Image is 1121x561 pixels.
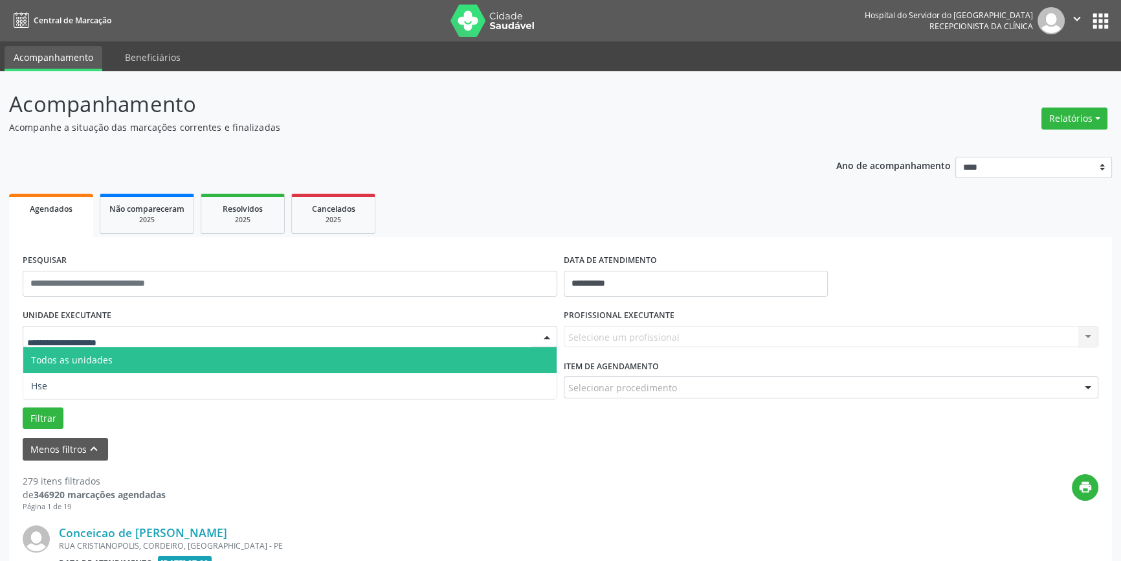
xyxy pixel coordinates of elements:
[564,356,659,376] label: Item de agendamento
[87,442,101,456] i: keyboard_arrow_up
[312,203,355,214] span: Cancelados
[23,251,67,271] label: PESQUISAR
[34,488,166,501] strong: 346920 marcações agendadas
[109,203,184,214] span: Não compareceram
[836,157,951,173] p: Ano de acompanhamento
[568,381,677,395] span: Selecionar procedimento
[223,203,263,214] span: Resolvidos
[30,203,72,214] span: Agendados
[23,438,108,461] button: Menos filtroskeyboard_arrow_up
[1041,108,1107,130] button: Relatórios
[564,306,674,326] label: PROFISSIONAL EXECUTANTE
[23,306,111,326] label: UNIDADE EXECUTANTE
[23,474,166,488] div: 279 itens filtrados
[210,215,275,225] div: 2025
[301,215,366,225] div: 2025
[929,21,1033,32] span: Recepcionista da clínica
[1038,7,1065,34] img: img
[9,120,781,134] p: Acompanhe a situação das marcações correntes e finalizadas
[1072,474,1098,501] button: print
[9,88,781,120] p: Acompanhamento
[564,251,657,271] label: DATA DE ATENDIMENTO
[23,488,166,501] div: de
[109,215,184,225] div: 2025
[23,525,50,553] img: img
[1070,12,1084,26] i: 
[1078,480,1093,494] i: print
[59,525,227,540] a: Conceicao de [PERSON_NAME]
[1089,10,1112,32] button: apps
[31,354,113,366] span: Todos as unidades
[23,501,166,512] div: Página 1 de 19
[59,540,904,551] div: RUA CRISTIANOPOLIS, CORDEIRO, [GEOGRAPHIC_DATA] - PE
[23,407,63,429] button: Filtrar
[116,46,190,69] a: Beneficiários
[9,10,111,31] a: Central de Marcação
[865,10,1033,21] div: Hospital do Servidor do [GEOGRAPHIC_DATA]
[1065,7,1089,34] button: 
[34,15,111,26] span: Central de Marcação
[31,380,47,392] span: Hse
[5,46,102,71] a: Acompanhamento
